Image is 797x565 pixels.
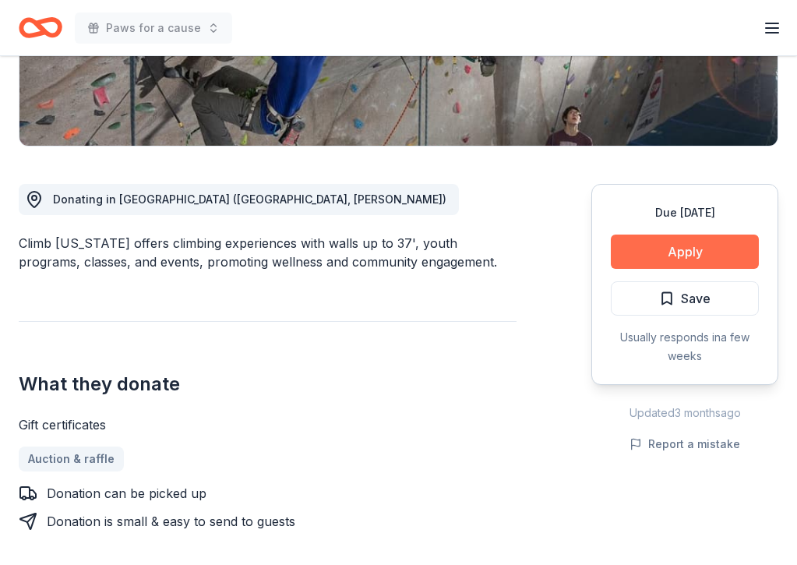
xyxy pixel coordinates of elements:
[19,9,62,46] a: Home
[611,281,759,316] button: Save
[53,192,446,206] span: Donating in [GEOGRAPHIC_DATA] ([GEOGRAPHIC_DATA], [PERSON_NAME])
[47,484,206,503] div: Donation can be picked up
[681,288,711,309] span: Save
[611,235,759,269] button: Apply
[591,404,778,422] div: Updated 3 months ago
[19,447,124,471] a: Auction & raffle
[106,19,201,37] span: Paws for a cause
[75,12,232,44] button: Paws for a cause
[19,234,517,271] div: Climb [US_STATE] offers climbing experiences with walls up to 37', youth programs, classes, and e...
[19,372,517,397] h2: What they donate
[47,512,295,531] div: Donation is small & easy to send to guests
[611,203,759,222] div: Due [DATE]
[611,328,759,365] div: Usually responds in a few weeks
[19,415,517,434] div: Gift certificates
[629,435,740,454] button: Report a mistake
